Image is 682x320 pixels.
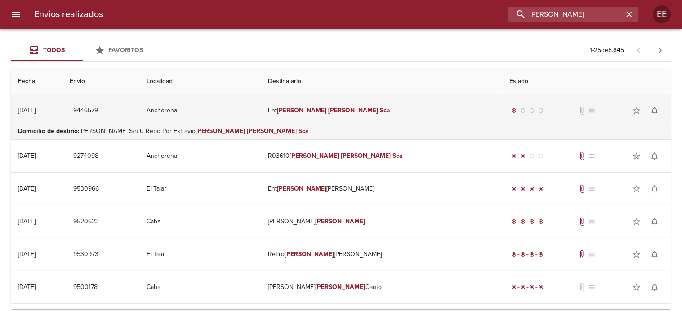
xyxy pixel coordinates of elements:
span: Todos [43,46,65,54]
em: [PERSON_NAME] [316,218,366,225]
span: radio_button_checked [512,108,517,113]
span: radio_button_checked [521,186,526,191]
em: [PERSON_NAME] [316,283,366,291]
span: star_border [633,250,642,259]
span: notifications_none [651,250,660,259]
p: [PERSON_NAME] S/n 0 Repo Por Extravio [18,127,664,136]
td: Ent [PERSON_NAME] [261,173,503,205]
span: No tiene pedido asociado [587,106,596,115]
div: Despachado [510,151,546,160]
td: Anchorena [139,140,261,172]
td: [PERSON_NAME] Gauto [261,271,503,303]
span: radio_button_checked [539,252,544,257]
span: notifications_none [651,151,660,160]
span: radio_button_checked [539,284,544,290]
span: radio_button_checked [530,219,535,224]
span: Tiene documentos adjuntos [578,184,587,193]
span: radio_button_checked [530,284,535,290]
div: Entregado [510,250,546,259]
input: buscar [508,7,624,22]
th: Envio [62,69,139,94]
td: El Talar [139,173,261,205]
span: radio_button_unchecked [530,108,535,113]
span: No tiene pedido asociado [587,184,596,193]
span: Favoritos [109,46,143,54]
span: No tiene pedido asociado [587,250,596,259]
div: [DATE] [18,152,36,160]
span: radio_button_checked [521,219,526,224]
th: Localidad [139,69,261,94]
button: 9530966 [70,181,103,197]
span: No tiene documentos adjuntos [578,283,587,292]
button: Activar notificaciones [646,245,664,263]
b: Domicilio de destino : [18,127,80,135]
em: Sca [380,107,391,114]
th: Destinatario [261,69,503,94]
span: star_border [633,283,642,292]
th: Fecha [11,69,62,94]
span: 9500178 [73,282,98,293]
span: radio_button_checked [521,284,526,290]
em: [PERSON_NAME] [341,152,391,160]
div: [DATE] [18,185,36,192]
span: radio_button_unchecked [530,153,535,159]
em: Sca [393,152,403,160]
em: [PERSON_NAME] [196,127,245,135]
div: Entregado [510,184,546,193]
em: [PERSON_NAME] [247,127,297,135]
em: [PERSON_NAME] [285,250,334,258]
span: radio_button_checked [512,153,517,159]
span: 9530966 [73,183,99,195]
span: radio_button_checked [539,186,544,191]
span: Tiene documentos adjuntos [578,217,587,226]
span: radio_button_checked [512,186,517,191]
span: notifications_none [651,184,660,193]
td: Anchorena [139,94,261,127]
span: No tiene pedido asociado [587,283,596,292]
div: Entregado [510,217,546,226]
button: Agregar a favoritos [628,213,646,231]
button: 9446579 [70,102,102,119]
button: Agregar a favoritos [628,147,646,165]
span: star_border [633,106,642,115]
button: Agregar a favoritos [628,245,646,263]
em: [PERSON_NAME] [329,107,379,114]
td: El Talar [139,238,261,271]
div: Entregado [510,283,546,292]
span: radio_button_checked [512,284,517,290]
span: radio_button_unchecked [539,153,544,159]
span: star_border [633,151,642,160]
em: [PERSON_NAME] [290,152,339,160]
span: radio_button_checked [530,186,535,191]
td: R03610 [261,140,503,172]
span: radio_button_checked [512,252,517,257]
div: [DATE] [18,107,36,114]
span: No tiene documentos adjuntos [578,106,587,115]
div: [DATE] [18,218,36,225]
span: 9530973 [73,249,98,260]
span: radio_button_unchecked [539,108,544,113]
span: radio_button_checked [521,153,526,159]
button: menu [5,4,27,25]
span: radio_button_checked [512,219,517,224]
div: Generado [510,106,546,115]
span: notifications_none [651,106,660,115]
button: 9520623 [70,213,103,230]
span: No tiene pedido asociado [587,217,596,226]
span: radio_button_unchecked [521,108,526,113]
td: Retiro [PERSON_NAME] [261,238,503,271]
span: No tiene pedido asociado [587,151,596,160]
div: [DATE] [18,283,36,291]
span: notifications_none [651,283,660,292]
span: Tiene documentos adjuntos [578,250,587,259]
button: Agregar a favoritos [628,278,646,296]
td: Caba [139,205,261,238]
div: EE [653,5,671,23]
button: Activar notificaciones [646,102,664,120]
button: Agregar a favoritos [628,180,646,198]
div: Tabs Envios [11,40,155,61]
button: Activar notificaciones [646,180,664,198]
em: [PERSON_NAME] [277,185,327,192]
h6: Envios realizados [34,7,103,22]
button: 9274098 [70,148,102,164]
